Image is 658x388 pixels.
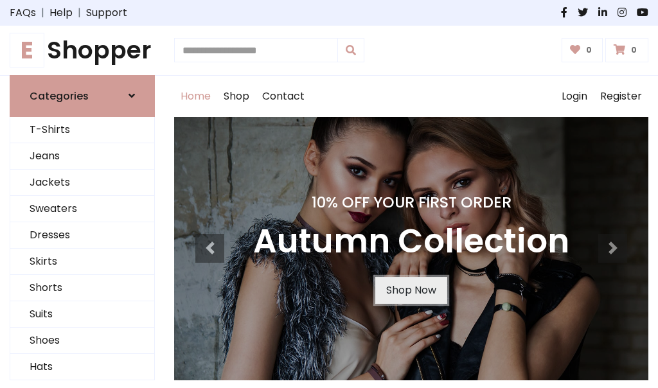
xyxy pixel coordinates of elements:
[174,76,217,117] a: Home
[583,44,595,56] span: 0
[628,44,640,56] span: 0
[10,143,154,170] a: Jeans
[10,75,155,117] a: Categories
[10,5,36,21] a: FAQs
[10,354,154,380] a: Hats
[10,301,154,328] a: Suits
[594,76,648,117] a: Register
[10,275,154,301] a: Shorts
[49,5,73,21] a: Help
[605,38,648,62] a: 0
[256,76,311,117] a: Contact
[86,5,127,21] a: Support
[253,222,569,261] h3: Autumn Collection
[10,222,154,249] a: Dresses
[562,38,603,62] a: 0
[30,90,89,102] h6: Categories
[217,76,256,117] a: Shop
[10,249,154,275] a: Skirts
[253,193,569,211] h4: 10% Off Your First Order
[375,277,447,304] a: Shop Now
[10,36,155,65] a: EShopper
[555,76,594,117] a: Login
[10,328,154,354] a: Shoes
[36,5,49,21] span: |
[10,117,154,143] a: T-Shirts
[10,33,44,67] span: E
[10,36,155,65] h1: Shopper
[10,170,154,196] a: Jackets
[73,5,86,21] span: |
[10,196,154,222] a: Sweaters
